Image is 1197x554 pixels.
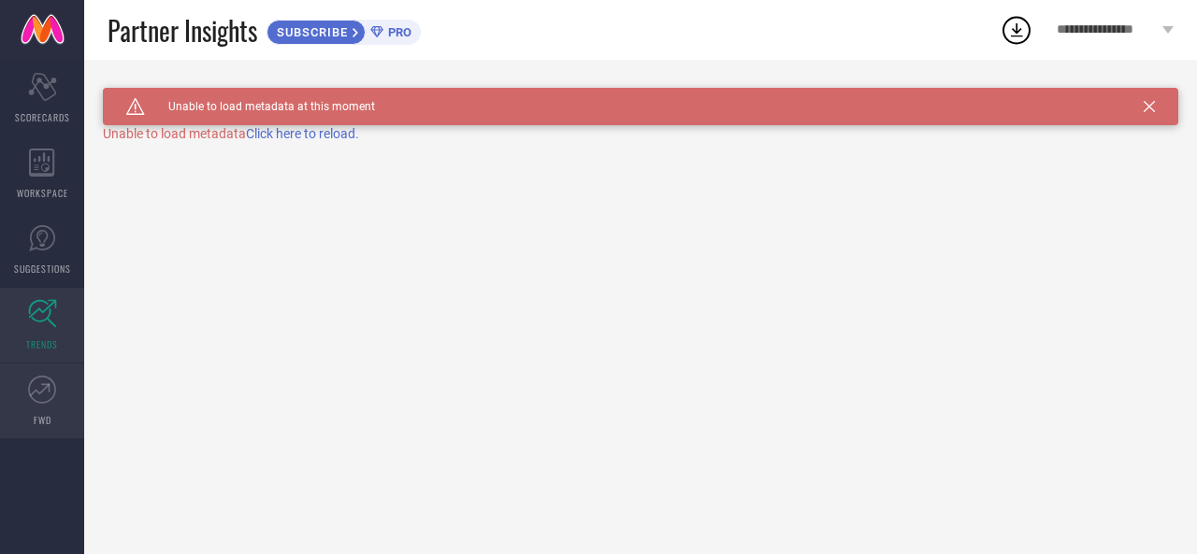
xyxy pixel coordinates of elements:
span: Unable to load metadata at this moment [145,100,375,113]
span: Click here to reload. [246,126,359,141]
a: SUBSCRIBEPRO [267,15,421,45]
span: PRO [383,25,411,39]
h1: TRENDS [103,88,158,103]
span: FWD [34,413,51,427]
div: Open download list [1000,13,1033,47]
span: SCORECARDS [15,110,70,124]
span: WORKSPACE [17,186,68,200]
span: TRENDS [26,337,58,351]
div: Unable to load metadata [103,126,1178,141]
span: Partner Insights [108,11,257,50]
span: SUBSCRIBE [267,25,353,39]
span: SUGGESTIONS [14,262,71,276]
